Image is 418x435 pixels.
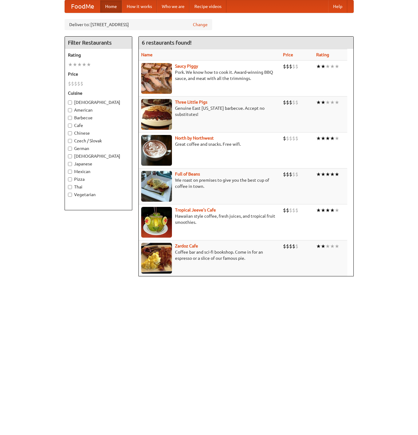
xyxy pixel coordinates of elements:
li: $ [292,63,295,70]
li: $ [286,63,289,70]
li: ★ [316,63,321,70]
li: ★ [330,171,335,178]
li: $ [286,171,289,178]
input: Chinese [68,131,72,135]
li: $ [286,243,289,250]
li: $ [283,243,286,250]
li: ★ [335,99,339,106]
input: [DEMOGRAPHIC_DATA] [68,154,72,158]
h5: Cuisine [68,90,129,96]
li: ★ [316,171,321,178]
li: ★ [330,63,335,70]
li: ★ [330,207,335,214]
li: $ [289,171,292,178]
li: $ [289,243,292,250]
img: saucy.jpg [141,63,172,94]
li: $ [286,135,289,142]
h4: Filter Restaurants [65,37,132,49]
a: Three Little Pigs [175,100,207,105]
input: German [68,147,72,151]
input: [DEMOGRAPHIC_DATA] [68,101,72,105]
li: $ [295,243,298,250]
li: $ [283,99,286,106]
img: north.jpg [141,135,172,166]
input: Pizza [68,177,72,181]
label: Pizza [68,176,129,182]
li: $ [289,63,292,70]
li: $ [80,80,83,87]
img: beans.jpg [141,171,172,202]
input: Czech / Slovak [68,139,72,143]
a: How it works [122,0,157,13]
li: ★ [316,135,321,142]
p: Coffee bar and sci-fi bookshop. Come in for an espresso or a slice of our famous pie. [141,249,278,261]
label: Thai [68,184,129,190]
li: ★ [335,171,339,178]
li: ★ [316,99,321,106]
label: American [68,107,129,113]
li: $ [74,80,77,87]
label: Cafe [68,122,129,129]
label: Mexican [68,168,129,175]
label: Barbecue [68,115,129,121]
li: ★ [316,243,321,250]
a: Rating [316,52,329,57]
a: Price [283,52,293,57]
li: $ [292,207,295,214]
label: Vegetarian [68,192,129,198]
a: Change [193,22,208,28]
li: ★ [325,99,330,106]
li: ★ [321,99,325,106]
li: ★ [325,243,330,250]
li: $ [292,243,295,250]
p: We roast on premises to give you the best cup of coffee in town. [141,177,278,189]
li: $ [289,135,292,142]
li: $ [286,99,289,106]
a: North by Northwest [175,136,214,140]
input: Thai [68,185,72,189]
img: littlepigs.jpg [141,99,172,130]
input: Cafe [68,124,72,128]
li: $ [295,171,298,178]
label: German [68,145,129,152]
li: ★ [86,61,91,68]
label: [DEMOGRAPHIC_DATA] [68,153,129,159]
li: ★ [321,171,325,178]
h5: Rating [68,52,129,58]
li: $ [71,80,74,87]
li: $ [295,207,298,214]
li: $ [292,135,295,142]
a: Saucy Piggy [175,64,198,69]
li: $ [289,207,292,214]
li: ★ [325,63,330,70]
a: Who we are [157,0,189,13]
li: $ [283,171,286,178]
li: ★ [316,207,321,214]
p: Genuine East [US_STATE] barbecue. Accept no substitutes! [141,105,278,117]
label: Chinese [68,130,129,136]
label: Czech / Slovak [68,138,129,144]
li: $ [295,63,298,70]
p: Hawaiian style coffee, fresh juices, and tropical fruit smoothies. [141,213,278,225]
input: Barbecue [68,116,72,120]
li: ★ [335,207,339,214]
a: Home [100,0,122,13]
li: $ [68,80,71,87]
label: [DEMOGRAPHIC_DATA] [68,99,129,105]
a: Help [328,0,347,13]
li: $ [283,135,286,142]
a: Zardoz Cafe [175,243,198,248]
li: $ [283,207,286,214]
li: $ [292,99,295,106]
li: ★ [77,61,82,68]
li: ★ [321,63,325,70]
li: ★ [335,135,339,142]
input: American [68,108,72,112]
label: Japanese [68,161,129,167]
li: ★ [321,243,325,250]
li: ★ [330,135,335,142]
li: ★ [335,63,339,70]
